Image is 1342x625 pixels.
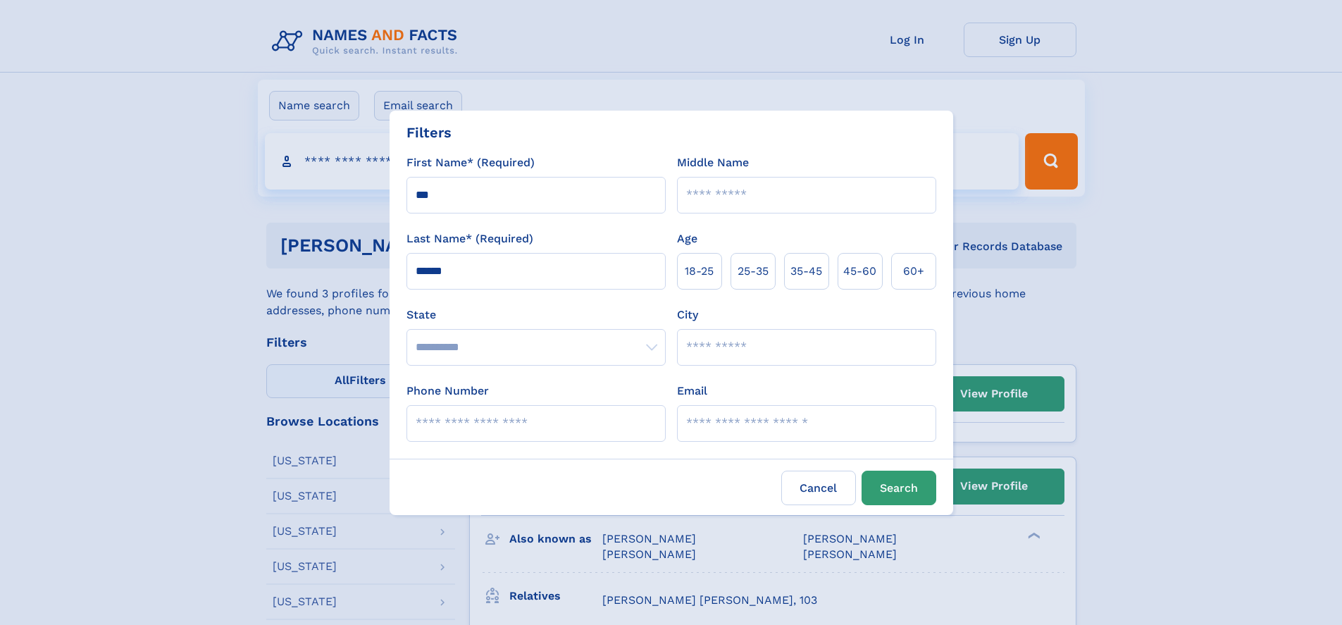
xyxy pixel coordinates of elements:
label: Age [677,230,697,247]
div: Filters [406,122,452,143]
span: 45‑60 [843,263,876,280]
label: Last Name* (Required) [406,230,533,247]
label: Cancel [781,471,856,505]
label: Middle Name [677,154,749,171]
span: 35‑45 [790,263,822,280]
span: 25‑35 [738,263,769,280]
label: First Name* (Required) [406,154,535,171]
label: City [677,307,698,323]
button: Search [862,471,936,505]
label: State [406,307,666,323]
label: Phone Number [406,383,489,400]
label: Email [677,383,707,400]
span: 18‑25 [685,263,714,280]
span: 60+ [903,263,924,280]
